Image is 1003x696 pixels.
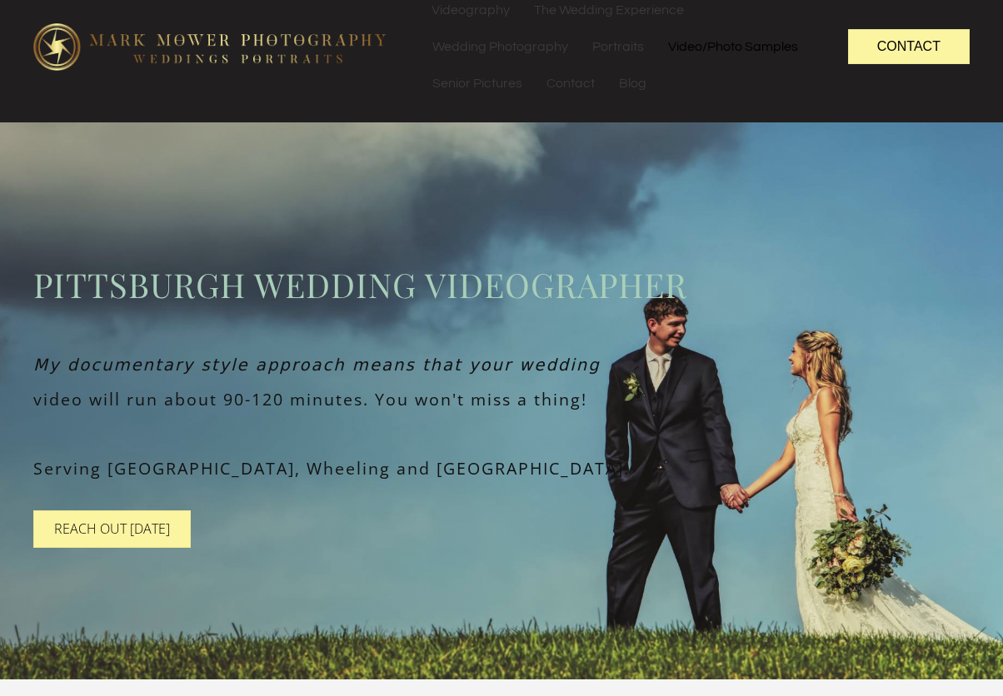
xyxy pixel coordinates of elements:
[33,23,387,71] img: logo-edit1
[848,29,970,63] a: Contact
[33,386,970,412] p: video will run about 90-120 minutes. You won't miss a thing!
[581,28,656,65] a: Portraits
[54,520,170,538] span: Reach Out [DATE]
[877,39,941,53] span: Contact
[656,28,810,65] a: Video/Photo Samples
[33,510,191,548] a: Reach Out [DATE]
[607,65,658,102] a: Blog
[33,355,601,375] em: My documentary style approach means that your wedding
[33,261,970,308] span: Pittsburgh wedding videographer
[421,28,580,65] a: Wedding Photography
[421,65,534,102] a: Senior Pictures
[33,455,970,481] p: Serving [GEOGRAPHIC_DATA], Wheeling and [GEOGRAPHIC_DATA].
[535,65,606,102] a: Contact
